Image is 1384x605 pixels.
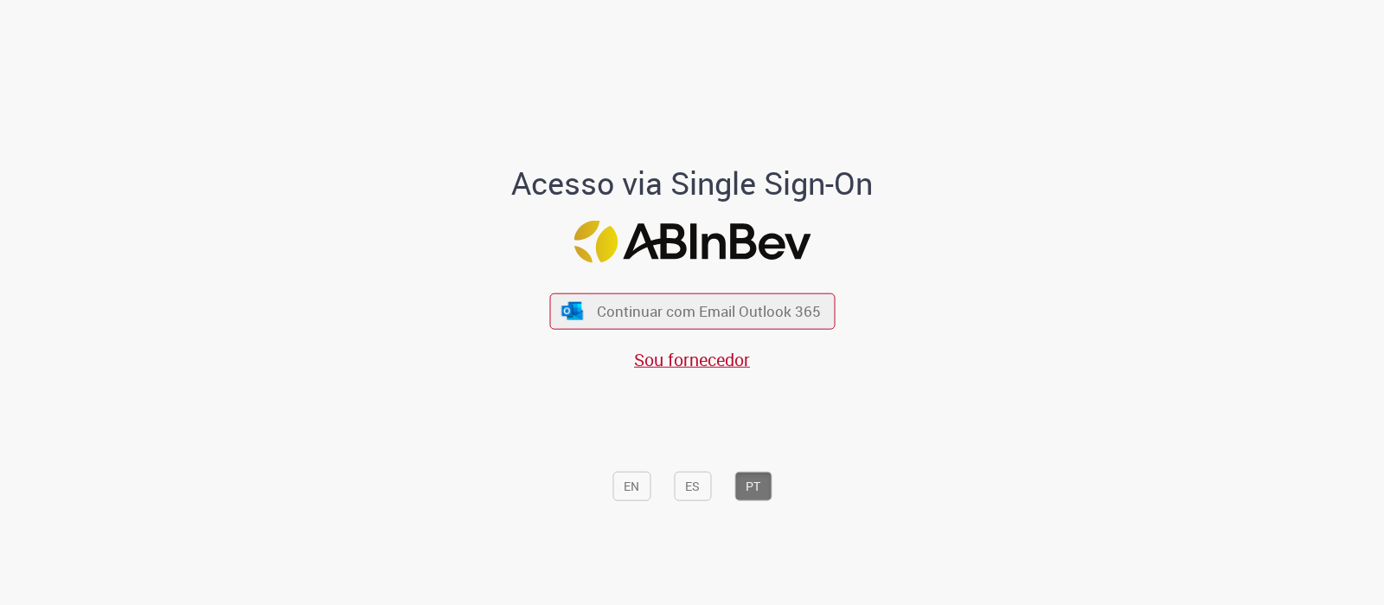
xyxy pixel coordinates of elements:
[597,301,821,321] span: Continuar com Email Outlook 365
[734,472,772,501] button: PT
[452,166,932,201] h1: Acesso via Single Sign-On
[612,472,650,501] button: EN
[561,302,585,320] img: ícone Azure/Microsoft 360
[634,347,750,370] a: Sou fornecedor
[549,293,835,329] button: ícone Azure/Microsoft 360 Continuar com Email Outlook 365
[674,472,711,501] button: ES
[573,221,811,263] img: Logo ABInBev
